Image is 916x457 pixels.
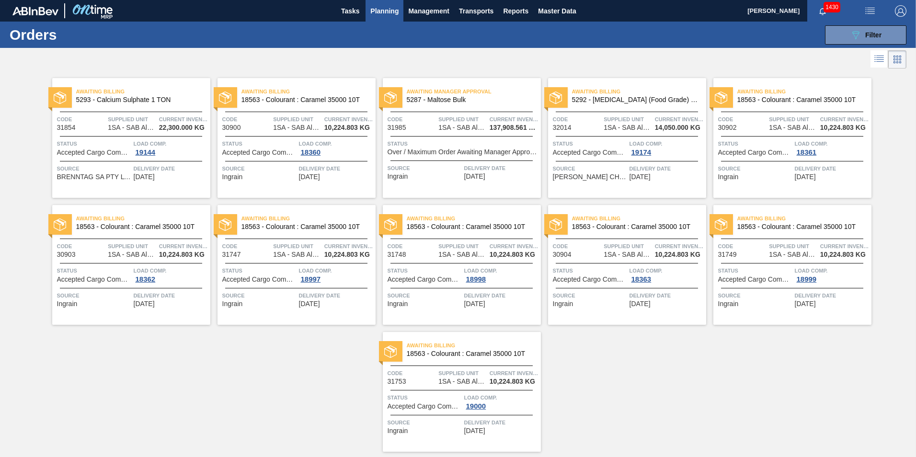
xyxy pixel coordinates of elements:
a: Load Comp.18363 [630,266,704,283]
span: Accepted Cargo Composition [57,149,131,156]
div: 18363 [630,275,653,283]
span: Accepted Cargo Composition [222,149,297,156]
a: Load Comp.18362 [134,266,208,283]
span: Ingrain [222,300,243,308]
span: Accepted Cargo Composition [388,403,462,410]
span: Current inventory [655,241,704,251]
span: 10/01/2025 [795,173,816,181]
span: Current inventory [490,114,538,124]
span: Load Comp. [795,266,869,275]
span: Code [553,114,602,124]
a: statusAwaiting Billing18563 - Colourant : Caramel 35000 10TCode30902Supplied Unit1SA - SAB Alrode... [706,78,871,198]
span: Current inventory [820,114,869,124]
span: Current inventory [490,368,538,378]
span: 10,224.803 KG [159,251,205,258]
span: 10,224.803 KG [820,124,866,131]
span: 22,300.000 KG [159,124,205,131]
span: Code [57,114,106,124]
span: 10/06/2025 [134,300,155,308]
span: Load Comp. [464,266,538,275]
span: 30903 [57,251,76,258]
img: status [219,218,231,231]
span: Awaiting Billing [76,87,210,96]
div: 18362 [134,275,158,283]
span: 1SA - SAB Alrode Brewery [273,124,321,131]
span: Awaiting Manager Approval [407,87,541,96]
span: Supplied Unit [438,241,487,251]
img: status [219,91,231,104]
span: 32014 [553,124,572,131]
span: Code [718,241,767,251]
span: Source [388,163,462,173]
span: Awaiting Billing [407,341,541,350]
span: 1SA - SAB Alrode Brewery [438,378,486,385]
a: Load Comp.18361 [795,139,869,156]
span: Supplied Unit [604,241,653,251]
span: 10,224.803 KG [490,251,535,258]
span: Accepted Cargo Composition [57,276,131,283]
span: Supplied Unit [273,241,322,251]
span: Load Comp. [134,266,208,275]
span: 1SA - SAB Alrode Brewery [438,124,486,131]
a: statusAwaiting Billing5292 - [MEDICAL_DATA] (Food Grade) flakesCode32014Supplied Unit1SA - SAB Al... [541,78,706,198]
span: Reports [503,5,528,17]
span: 31749 [718,251,737,258]
span: Transports [459,5,493,17]
span: 137,908.561 KG [490,124,538,131]
span: 1SA - SAB Alrode Brewery [769,124,817,131]
a: statusAwaiting Billing18563 - Colourant : Caramel 35000 10TCode31747Supplied Unit1SA - SAB Alrode... [210,205,376,325]
span: Load Comp. [299,266,373,275]
a: Load Comp.18360 [299,139,373,156]
div: List Vision [870,50,888,69]
span: Accepted Cargo Composition [718,276,792,283]
span: Source [718,164,792,173]
span: Code [388,241,436,251]
span: 10/11/2025 [630,300,651,308]
span: Delivery Date [299,291,373,300]
span: Status [388,139,538,149]
span: 10,224.803 KG [324,251,370,258]
span: Delivery Date [795,291,869,300]
span: Current inventory [820,241,869,251]
span: Awaiting Billing [76,214,210,223]
img: status [550,91,562,104]
span: Filter [865,31,882,39]
span: 09/30/2025 [464,173,485,180]
span: Supplied Unit [108,241,157,251]
a: statusAwaiting Billing18563 - Colourant : Caramel 35000 10TCode30903Supplied Unit1SA - SAB Alrode... [45,205,210,325]
div: 18999 [795,275,819,283]
span: Accepted Cargo Composition [388,276,462,283]
span: 10,224.803 KG [655,251,700,258]
span: 10,224.803 KG [490,378,535,385]
span: 10/01/2025 [630,173,651,181]
img: status [550,218,562,231]
span: Source [388,418,462,427]
span: Status [553,139,627,149]
span: Current inventory [159,241,208,251]
span: Load Comp. [630,266,704,275]
a: statusAwaiting Billing18563 - Colourant : Caramel 35000 10TCode31748Supplied Unit1SA - SAB Alrode... [376,205,541,325]
a: statusAwaiting Billing18563 - Colourant : Caramel 35000 10TCode31749Supplied Unit1SA - SAB Alrode... [706,205,871,325]
img: status [715,218,727,231]
img: status [54,91,66,104]
a: Load Comp.19144 [134,139,208,156]
div: 19000 [464,402,488,410]
span: Delivery Date [464,418,538,427]
span: Status [553,266,627,275]
div: Card Vision [888,50,906,69]
span: 10/09/2025 [464,300,485,308]
span: 31748 [388,251,406,258]
span: Code [718,114,767,124]
div: 18998 [464,275,488,283]
span: Status [57,139,131,149]
span: Source [388,291,462,300]
span: Delivery Date [630,164,704,173]
span: Awaiting Billing [572,214,706,223]
span: Accepted Cargo Composition [553,149,627,156]
span: Source [57,164,131,173]
img: status [715,91,727,104]
span: Awaiting Billing [241,87,376,96]
span: BRENNTAG SA PTY LTD [57,173,131,181]
span: 10/18/2025 [464,427,485,434]
span: Planning [370,5,399,17]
